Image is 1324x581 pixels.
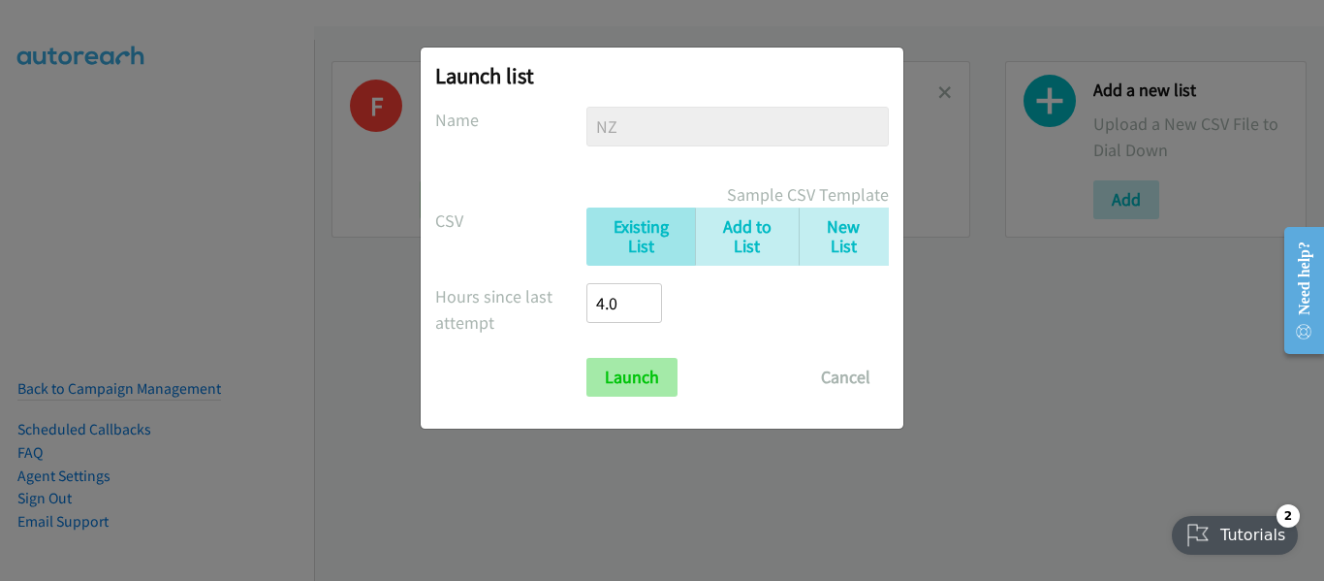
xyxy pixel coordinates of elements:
label: Name [435,107,586,133]
iframe: Resource Center [1268,213,1324,368]
label: CSV [435,208,586,234]
button: Cancel [803,358,889,397]
a: Existing List [586,208,695,267]
label: Hours since last attempt [435,283,586,336]
input: Launch [586,358,678,397]
a: New List [799,208,889,267]
a: Sample CSV Template [727,181,889,208]
h2: Launch list [435,62,889,89]
iframe: Checklist [1160,497,1309,566]
a: Add to List [695,208,799,267]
